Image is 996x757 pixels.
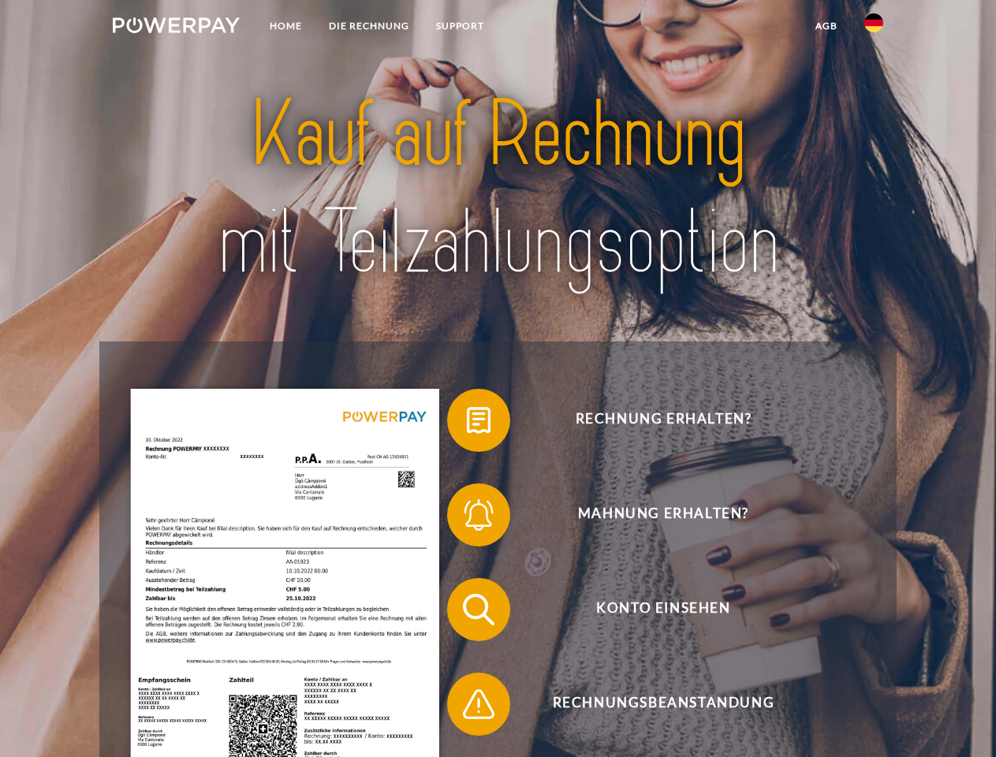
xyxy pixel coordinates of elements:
a: Home [256,12,315,40]
img: qb_warning.svg [459,684,498,724]
span: Rechnungsbeanstandung [470,673,856,736]
button: Rechnungsbeanstandung [447,673,857,736]
span: Rechnung erhalten? [470,389,856,452]
img: de [864,13,883,32]
button: Konto einsehen [447,578,857,641]
img: qb_bell.svg [459,495,498,535]
img: qb_search.svg [459,590,498,629]
span: Mahnung erhalten? [470,483,856,546]
img: logo-powerpay-white.svg [113,17,240,33]
span: Konto einsehen [470,578,856,641]
button: Mahnung erhalten? [447,483,857,546]
img: title-powerpay_de.svg [151,76,845,302]
img: qb_bill.svg [459,401,498,440]
a: SUPPORT [423,12,498,40]
a: DIE RECHNUNG [315,12,423,40]
a: agb [802,12,851,40]
button: Rechnung erhalten? [447,389,857,452]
